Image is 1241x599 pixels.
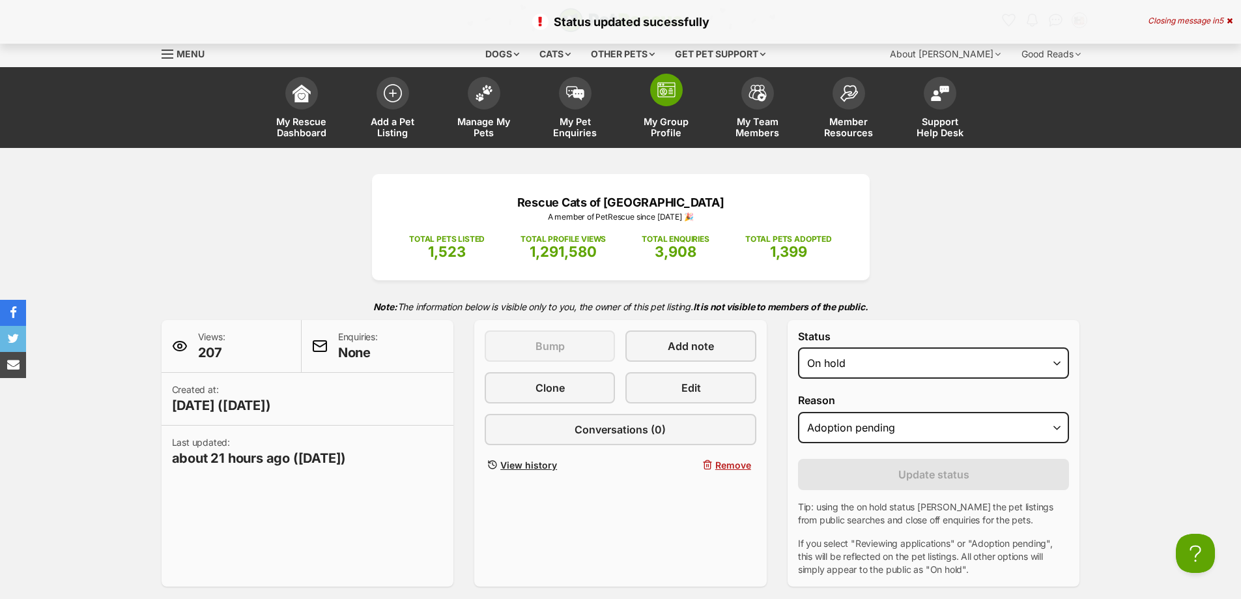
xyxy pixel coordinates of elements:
div: Get pet support [666,41,775,67]
a: Manage My Pets [438,70,530,148]
strong: Note: [373,301,397,312]
span: Bump [535,338,565,354]
div: Good Reads [1012,41,1090,67]
span: My Rescue Dashboard [272,116,331,138]
a: My Pet Enquiries [530,70,621,148]
span: My Group Profile [637,116,696,138]
span: Remove [715,458,751,472]
span: My Pet Enquiries [546,116,605,138]
img: add-pet-listing-icon-0afa8454b4691262ce3f59096e99ab1cd57d4a30225e0717b998d2c9b9846f56.svg [384,84,402,102]
span: Menu [177,48,205,59]
img: member-resources-icon-8e73f808a243e03378d46382f2149f9095a855e16c252ad45f914b54edf8863c.svg [840,85,858,102]
p: Status updated sucessfully [13,13,1228,31]
a: Support Help Desk [894,70,986,148]
strong: It is not visible to members of the public. [693,301,868,312]
div: About [PERSON_NAME] [881,41,1010,67]
button: Bump [485,330,615,362]
button: Update status [798,459,1070,490]
span: Update status [898,467,969,482]
img: group-profile-icon-3fa3cf56718a62981997c0bc7e787c4b2cf8bcc04b72c1350f741eb67cf2f40e.svg [657,82,676,98]
a: My Group Profile [621,70,712,148]
span: None [338,343,378,362]
span: Support Help Desk [911,116,969,138]
span: Manage My Pets [455,116,513,138]
span: 1,291,580 [530,243,597,260]
a: My Rescue Dashboard [256,70,347,148]
label: Status [798,330,1070,342]
a: Add note [625,330,756,362]
span: Clone [535,380,565,396]
a: Conversations (0) [485,414,756,445]
div: Cats [530,41,580,67]
div: Closing message in [1148,16,1233,25]
a: Member Resources [803,70,894,148]
span: 5 [1219,16,1223,25]
a: Menu [162,41,214,65]
p: TOTAL PROFILE VIEWS [521,233,606,245]
p: TOTAL PETS ADOPTED [745,233,832,245]
span: My Team Members [728,116,787,138]
span: Add a Pet Listing [364,116,422,138]
a: Clone [485,372,615,403]
span: about 21 hours ago ([DATE]) [172,449,347,467]
p: Rescue Cats of [GEOGRAPHIC_DATA] [392,194,850,211]
span: 207 [198,343,225,362]
a: Add a Pet Listing [347,70,438,148]
img: help-desk-icon-fdf02630f3aa405de69fd3d07c3f3aa587a6932b1a1747fa1d2bba05be0121f9.svg [931,85,949,101]
p: A member of PetRescue since [DATE] 🎉 [392,211,850,223]
label: Reason [798,394,1070,406]
span: 1,523 [428,243,466,260]
button: Remove [625,456,756,475]
span: Edit [681,380,701,396]
img: manage-my-pets-icon-02211641906a0b7f246fdf0571729dbe1e7629f14944591b6c1af311fb30b64b.svg [475,85,493,102]
span: Member Resources [820,116,878,138]
span: Add note [668,338,714,354]
img: pet-enquiries-icon-7e3ad2cf08bfb03b45e93fb7055b45f3efa6380592205ae92323e6603595dc1f.svg [566,86,584,100]
a: My Team Members [712,70,803,148]
span: View history [500,458,557,472]
div: Other pets [582,41,664,67]
p: Enquiries: [338,330,378,362]
span: 1,399 [770,243,807,260]
img: dashboard-icon-eb2f2d2d3e046f16d808141f083e7271f6b2e854fb5c12c21221c1fb7104beca.svg [292,84,311,102]
p: Created at: [172,383,271,415]
span: Conversations (0) [575,422,666,437]
div: Dogs [476,41,528,67]
p: If you select "Reviewing applications" or "Adoption pending", this will be reflected on the pet l... [798,537,1070,576]
a: View history [485,456,615,475]
p: Last updated: [172,436,347,467]
span: 3,908 [655,243,696,260]
p: Views: [198,330,225,362]
a: Edit [625,372,756,403]
p: The information below is visible only to you, the owner of this pet listing. [162,293,1080,320]
span: [DATE] ([DATE]) [172,396,271,415]
iframe: Help Scout Beacon - Open [1176,534,1215,573]
p: TOTAL PETS LISTED [409,233,485,245]
p: Tip: using the on hold status [PERSON_NAME] the pet listings from public searches and close off e... [798,501,1070,527]
p: TOTAL ENQUIRIES [642,233,709,245]
img: team-members-icon-5396bd8760b3fe7c0b43da4ab00e1e3bb1a5d9ba89233759b79545d2d3fc5d0d.svg [749,85,767,102]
